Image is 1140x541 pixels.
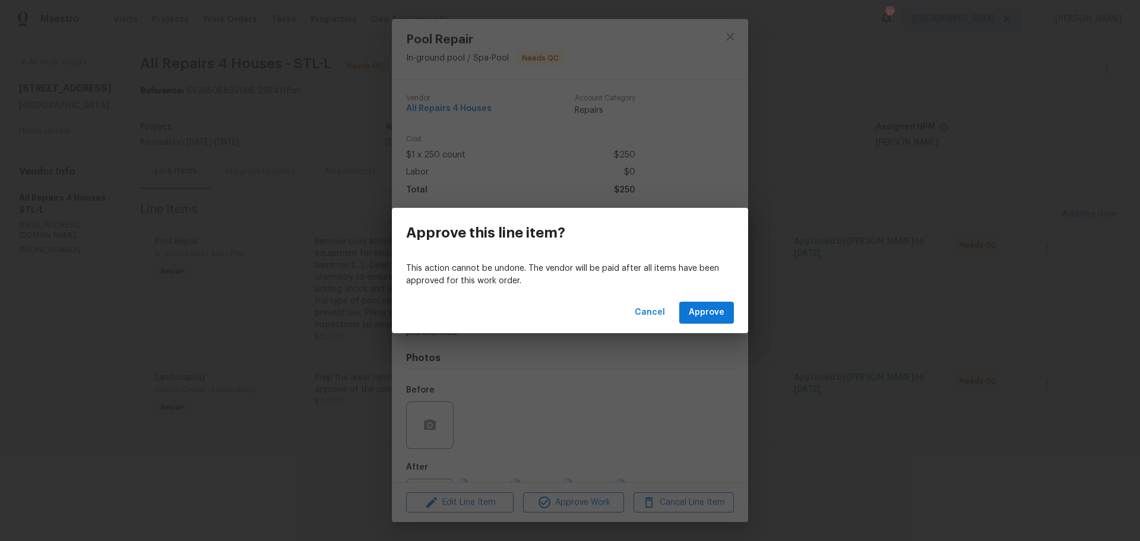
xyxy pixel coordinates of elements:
[406,262,734,287] p: This action cannot be undone. The vendor will be paid after all items have been approved for this...
[679,302,734,324] button: Approve
[689,305,724,320] span: Approve
[630,302,670,324] button: Cancel
[406,224,565,241] h3: Approve this line item?
[635,305,665,320] span: Cancel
